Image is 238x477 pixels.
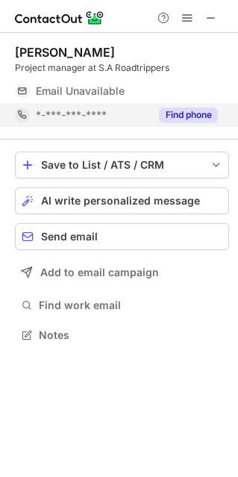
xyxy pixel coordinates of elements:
span: Add to email campaign [40,266,159,278]
div: Project manager at S.A Roadtrippers [15,61,229,75]
span: Email Unavailable [36,84,125,98]
img: ContactOut v5.3.10 [15,9,104,27]
span: Send email [41,231,98,243]
button: Notes [15,325,229,346]
div: [PERSON_NAME] [15,45,115,60]
span: Find work email [39,299,223,312]
span: AI write personalized message [41,195,200,207]
button: Reveal Button [159,107,218,122]
button: Send email [15,223,229,250]
button: save-profile-one-click [15,152,229,178]
span: Notes [39,328,223,342]
div: Save to List / ATS / CRM [41,159,203,171]
button: Find work email [15,295,229,316]
button: AI write personalized message [15,187,229,214]
button: Add to email campaign [15,259,229,286]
